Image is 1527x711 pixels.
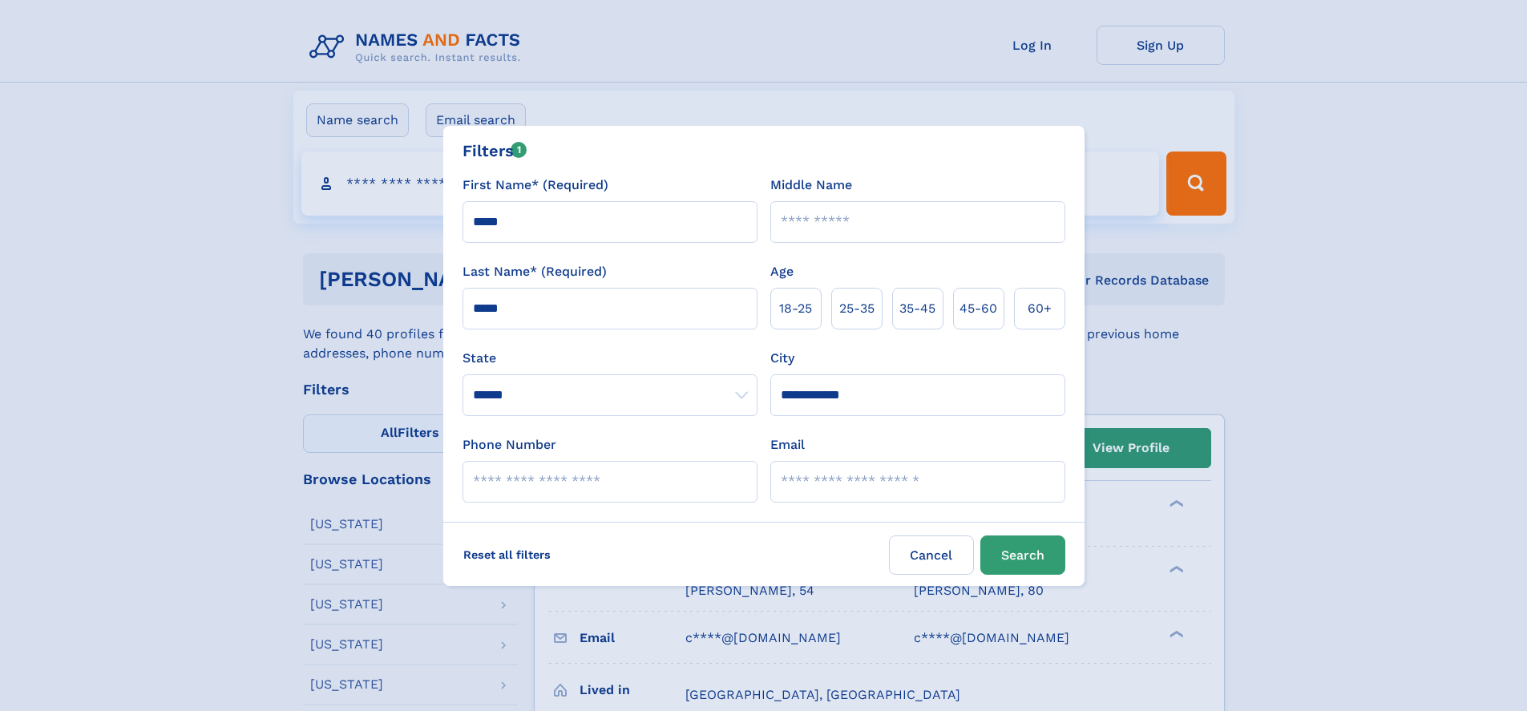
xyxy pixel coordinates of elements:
span: 60+ [1028,299,1052,318]
label: Last Name* (Required) [463,262,607,281]
label: Middle Name [770,176,852,195]
span: 45‑60 [959,299,997,318]
label: Reset all filters [453,535,561,574]
label: State [463,349,757,368]
label: City [770,349,794,368]
span: 35‑45 [899,299,935,318]
label: Email [770,435,805,454]
label: Phone Number [463,435,556,454]
label: Age [770,262,794,281]
div: Filters [463,139,527,163]
span: 25‑35 [839,299,875,318]
label: Cancel [889,535,974,575]
button: Search [980,535,1065,575]
label: First Name* (Required) [463,176,608,195]
span: 18‑25 [779,299,812,318]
